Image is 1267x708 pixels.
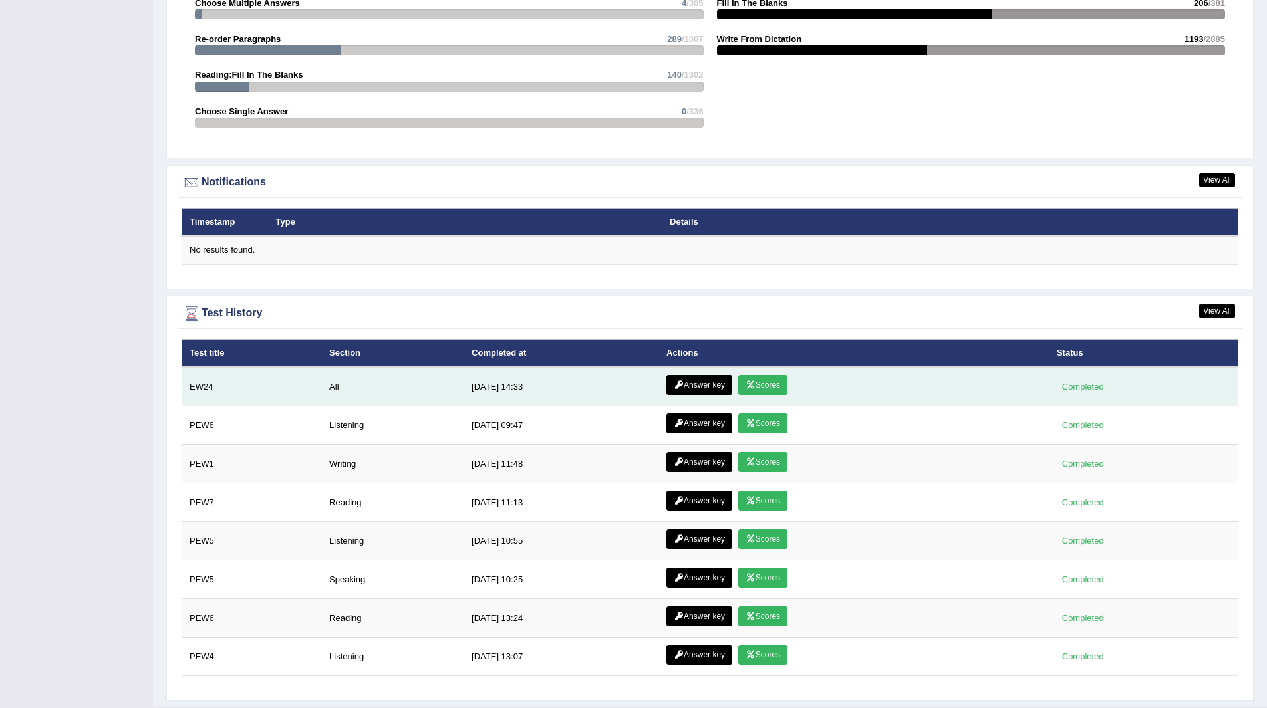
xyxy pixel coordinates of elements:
[464,339,659,367] th: Completed at
[464,522,659,560] td: [DATE] 10:55
[190,244,1230,257] div: No results found.
[464,483,659,522] td: [DATE] 11:13
[464,445,659,483] td: [DATE] 11:48
[1050,339,1238,367] th: Status
[738,413,787,433] a: Scores
[666,606,732,626] a: Answer key
[1057,380,1109,394] div: Completed
[666,568,732,588] a: Answer key
[738,452,787,472] a: Scores
[1199,173,1235,187] a: View All
[182,208,269,236] th: Timestamp
[1203,34,1225,44] span: /2885
[195,70,303,80] strong: Reading:Fill In The Blanks
[738,375,787,395] a: Scores
[667,70,682,80] span: 140
[662,208,1158,236] th: Details
[1057,418,1109,432] div: Completed
[666,491,732,511] a: Answer key
[322,367,464,406] td: All
[1057,572,1109,586] div: Completed
[464,560,659,599] td: [DATE] 10:25
[1199,304,1235,318] a: View All
[182,406,323,445] td: PEW6
[682,70,704,80] span: /1302
[182,483,323,522] td: PEW7
[322,638,464,676] td: Listening
[182,638,323,676] td: PEW4
[322,445,464,483] td: Writing
[322,406,464,445] td: Listening
[464,599,659,638] td: [DATE] 13:24
[738,606,787,626] a: Scores
[738,568,787,588] a: Scores
[322,560,464,599] td: Speaking
[666,413,732,433] a: Answer key
[182,560,323,599] td: PEW5
[1057,495,1109,509] div: Completed
[269,208,663,236] th: Type
[1185,34,1204,44] span: 1193
[322,339,464,367] th: Section
[667,34,682,44] span: 289
[666,645,732,665] a: Answer key
[717,34,802,44] strong: Write From Dictation
[666,375,732,395] a: Answer key
[738,529,787,549] a: Scores
[182,367,323,406] td: EW24
[182,445,323,483] td: PEW1
[182,304,1238,324] div: Test History
[182,522,323,560] td: PEW5
[464,406,659,445] td: [DATE] 09:47
[738,645,787,665] a: Scores
[195,106,288,116] strong: Choose Single Answer
[686,106,703,116] span: /336
[464,638,659,676] td: [DATE] 13:07
[322,522,464,560] td: Listening
[1057,611,1109,625] div: Completed
[182,599,323,638] td: PEW6
[182,173,1238,193] div: Notifications
[682,106,686,116] span: 0
[195,34,281,44] strong: Re-order Paragraphs
[659,339,1050,367] th: Actions
[1057,649,1109,663] div: Completed
[666,529,732,549] a: Answer key
[682,34,704,44] span: /1007
[738,491,787,511] a: Scores
[182,339,323,367] th: Test title
[322,599,464,638] td: Reading
[1057,457,1109,471] div: Completed
[464,367,659,406] td: [DATE] 14:33
[322,483,464,522] td: Reading
[666,452,732,472] a: Answer key
[1057,534,1109,548] div: Completed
